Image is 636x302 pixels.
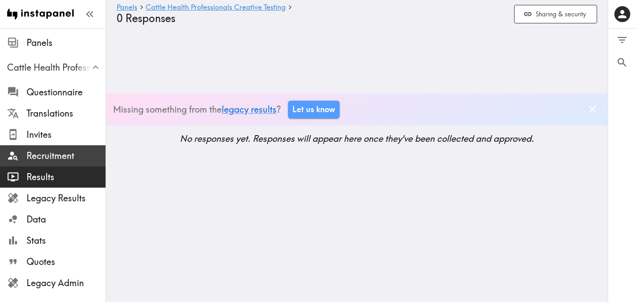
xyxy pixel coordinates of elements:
[106,132,608,145] h5: No responses yet. Responses will appear here once they've been collected and approved.
[117,12,175,25] span: 0 Responses
[26,256,106,268] span: Quotes
[608,51,636,74] button: Search
[584,101,601,117] button: Dismiss banner
[26,128,106,141] span: Invites
[288,101,340,118] a: Let us know
[26,86,106,98] span: Questionnaire
[616,34,628,46] span: Filter Responses
[26,213,106,226] span: Data
[113,103,281,116] p: Missing something from the ?
[222,104,276,115] a: legacy results
[616,57,628,68] span: Search
[146,4,286,12] a: Cattle Health Professionals Creative Testing
[26,150,106,162] span: Recruitment
[7,61,106,74] span: Cattle Health Professionals Creative Testing
[608,29,636,51] button: Filter Responses
[514,5,597,24] button: Sharing & security
[26,37,106,49] span: Panels
[26,234,106,247] span: Stats
[26,277,106,289] span: Legacy Admin
[26,171,106,183] span: Results
[26,192,106,204] span: Legacy Results
[26,107,106,120] span: Translations
[117,4,137,12] a: Panels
